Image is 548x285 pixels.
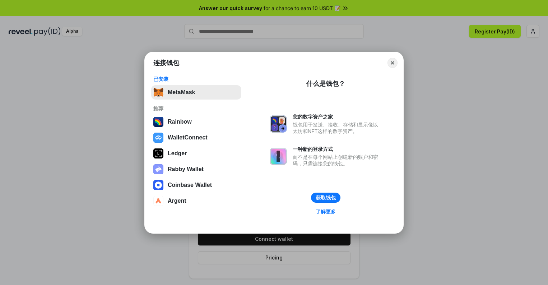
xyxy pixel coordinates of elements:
div: 钱包用于发送、接收、存储和显示像以太坊和NFT这样的数字资产。 [293,121,382,134]
a: 了解更多 [311,207,340,216]
button: 获取钱包 [311,193,340,203]
button: WalletConnect [151,130,241,145]
img: svg+xml,%3Csvg%20xmlns%3D%22http%3A%2F%2Fwww.w3.org%2F2000%2Fsvg%22%20fill%3D%22none%22%20viewBox... [270,148,287,165]
div: 获取钱包 [316,194,336,201]
img: svg+xml,%3Csvg%20width%3D%2228%22%20height%3D%2228%22%20viewBox%3D%220%200%2028%2028%22%20fill%3D... [153,133,163,143]
div: Ledger [168,150,187,157]
button: MetaMask [151,85,241,100]
button: Rabby Wallet [151,162,241,176]
img: svg+xml,%3Csvg%20width%3D%2228%22%20height%3D%2228%22%20viewBox%3D%220%200%2028%2028%22%20fill%3D... [153,196,163,206]
div: 您的数字资产之家 [293,114,382,120]
div: 推荐 [153,105,239,112]
img: svg+xml,%3Csvg%20fill%3D%22none%22%20height%3D%2233%22%20viewBox%3D%220%200%2035%2033%22%20width%... [153,87,163,97]
button: Close [387,58,398,68]
div: 而不是在每个网站上创建新的账户和密码，只需连接您的钱包。 [293,154,382,167]
h1: 连接钱包 [153,59,179,67]
div: 了解更多 [316,208,336,215]
button: Coinbase Wallet [151,178,241,192]
div: 一种新的登录方式 [293,146,382,152]
div: Rainbow [168,119,192,125]
div: Coinbase Wallet [168,182,212,188]
button: Rainbow [151,115,241,129]
button: Ledger [151,146,241,161]
div: 已安装 [153,76,239,82]
div: MetaMask [168,89,195,96]
img: svg+xml,%3Csvg%20width%3D%2228%22%20height%3D%2228%22%20viewBox%3D%220%200%2028%2028%22%20fill%3D... [153,180,163,190]
div: WalletConnect [168,134,208,141]
img: svg+xml,%3Csvg%20xmlns%3D%22http%3A%2F%2Fwww.w3.org%2F2000%2Fsvg%22%20fill%3D%22none%22%20viewBox... [270,115,287,133]
img: svg+xml,%3Csvg%20xmlns%3D%22http%3A%2F%2Fwww.w3.org%2F2000%2Fsvg%22%20fill%3D%22none%22%20viewBox... [153,164,163,174]
div: Argent [168,198,186,204]
div: Rabby Wallet [168,166,204,173]
img: svg+xml,%3Csvg%20xmlns%3D%22http%3A%2F%2Fwww.w3.org%2F2000%2Fsvg%22%20width%3D%2228%22%20height%3... [153,148,163,158]
button: Argent [151,194,241,208]
div: 什么是钱包？ [306,79,345,88]
img: svg+xml,%3Csvg%20width%3D%22120%22%20height%3D%22120%22%20viewBox%3D%220%200%20120%20120%22%20fil... [153,117,163,127]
